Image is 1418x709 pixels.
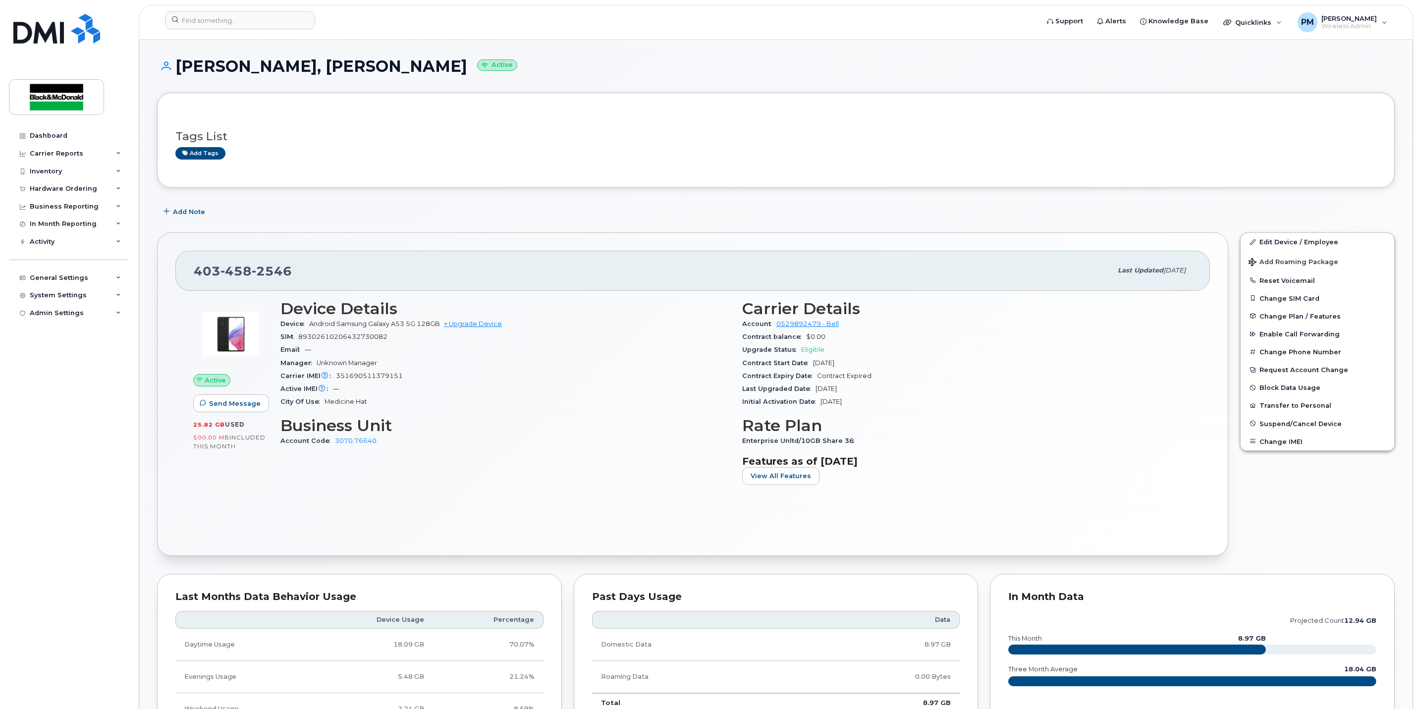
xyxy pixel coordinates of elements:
span: Device [280,320,309,327]
span: Upgrade Status [742,346,801,353]
button: Change Phone Number [1241,343,1394,361]
span: 403 [194,264,292,278]
button: Reset Voicemail [1241,272,1394,289]
span: [DATE] [820,398,842,405]
span: Unknown Manager [317,359,377,367]
text: this month [1008,635,1042,642]
button: Change SIM Card [1241,289,1394,307]
text: 8.97 GB [1238,635,1266,642]
tr: Weekdays from 6:00pm to 8:00am [175,661,544,693]
button: Block Data Usage [1241,379,1394,396]
button: Enable Call Forwarding [1241,325,1394,343]
div: In Month Data [1008,592,1376,602]
h1: [PERSON_NAME], [PERSON_NAME] [157,57,1395,75]
td: 8.97 GB [798,629,960,661]
span: Active [205,376,226,385]
a: Edit Device / Employee [1241,233,1394,251]
span: — [333,385,339,392]
span: [DATE] [813,359,834,367]
span: Contract balance [742,333,806,340]
span: Account Code [280,437,335,444]
button: Transfer to Personal [1241,396,1394,414]
a: Add tags [175,147,225,160]
span: View All Features [751,471,811,481]
span: 89302610206432730082 [298,333,387,340]
span: Add Note [173,207,205,217]
span: Active IMEI [280,385,333,392]
span: Manager [280,359,317,367]
button: Change Plan / Features [1241,307,1394,325]
span: Email [280,346,305,353]
text: three month average [1008,665,1078,673]
span: 25.82 GB [193,421,225,428]
a: + Upgrade Device [444,320,502,327]
h3: Carrier Details [742,300,1192,318]
span: [DATE] [816,385,837,392]
button: Add Note [157,203,214,220]
span: City Of Use [280,398,325,405]
span: Medicine Hat [325,398,367,405]
span: Contract Expiry Date [742,372,817,380]
th: Data [798,611,960,629]
span: Account [742,320,776,327]
h3: Features as of [DATE] [742,455,1192,467]
span: Send Message [209,399,261,408]
img: image20231002-3703462-kjv75p.jpeg [201,305,261,364]
h3: Tags List [175,130,1376,143]
span: Contract Expired [817,372,872,380]
span: Enable Call Forwarding [1259,330,1340,338]
td: 5.48 GB [311,661,433,693]
h3: Rate Plan [742,417,1192,435]
span: Enterprise Unltd/10GB Share 36 [742,437,859,444]
span: Carrier IMEI [280,372,336,380]
button: Add Roaming Package [1241,251,1394,272]
text: 18.04 GB [1344,665,1376,673]
td: 18.09 GB [311,629,433,661]
div: Last Months Data Behavior Usage [175,592,544,602]
span: $0.00 [806,333,825,340]
button: Suspend/Cancel Device [1241,415,1394,433]
span: Add Roaming Package [1249,258,1338,268]
span: 351690511379151 [336,372,403,380]
button: Request Account Change [1241,361,1394,379]
span: Initial Activation Date [742,398,820,405]
button: Send Message [193,394,269,412]
td: Daytime Usage [175,629,311,661]
span: — [305,346,311,353]
td: 21.24% [433,661,544,693]
button: Change IMEI [1241,433,1394,450]
button: View All Features [742,467,819,485]
span: included this month [193,434,266,450]
th: Percentage [433,611,544,629]
span: 2546 [252,264,292,278]
span: 500.00 MB [193,434,229,441]
tspan: 12.94 GB [1344,617,1376,624]
span: Change Plan / Features [1259,312,1341,320]
td: 70.07% [433,629,544,661]
div: Past Days Usage [592,592,960,602]
text: projected count [1290,617,1376,624]
a: 3070.76640 [335,437,377,444]
td: Domestic Data [592,629,799,661]
span: used [225,421,245,428]
span: Contract Start Date [742,359,813,367]
small: Active [477,59,517,71]
td: Evenings Usage [175,661,311,693]
span: 458 [220,264,252,278]
h3: Business Unit [280,417,730,435]
span: SIM [280,333,298,340]
th: Device Usage [311,611,433,629]
span: Last Upgraded Date [742,385,816,392]
span: Android Samsung Galaxy A53 5G 128GB [309,320,440,327]
span: Last updated [1118,267,1163,274]
span: Eligible [801,346,824,353]
td: Roaming Data [592,661,799,693]
span: Suspend/Cancel Device [1259,420,1342,427]
a: 0529892479 - Bell [776,320,839,327]
span: [DATE] [1163,267,1186,274]
h3: Device Details [280,300,730,318]
td: 0.00 Bytes [798,661,960,693]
